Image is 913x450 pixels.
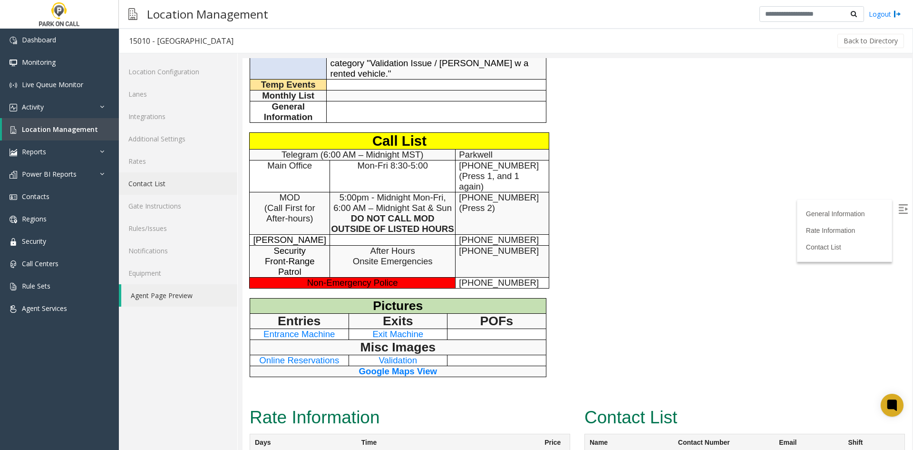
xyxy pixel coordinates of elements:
span: Pictures [130,240,180,255]
h2: Contact List [342,347,662,372]
img: 'icon' [10,171,17,179]
th: Time [114,376,297,393]
h3: Location Management [142,2,273,26]
span: Rule Sets [22,281,50,290]
a: Rate Information [563,169,613,176]
a: Online Reservations [17,297,97,307]
span: Reports [22,147,46,156]
img: logout [894,9,901,19]
span: Location Management [22,125,98,134]
a: Logout [869,9,901,19]
th: Price [297,376,327,393]
a: Rules/Issues [119,217,237,240]
span: Power BI Reports [22,170,77,179]
a: Entrance Machine [21,271,92,281]
span: Telegram (6:00 AM – Midnight MST) [39,91,181,101]
span: Call Centers [22,259,58,268]
span: Monitoring [22,58,56,67]
span: Temp Events [19,21,73,31]
img: 'icon' [10,81,17,89]
span: 6:00 AM – Midnight Sat & Sun [89,145,212,176]
div: 15010 - [GEOGRAPHIC_DATA] [129,35,233,47]
a: Location Management [2,118,119,140]
a: Rates [119,150,237,172]
span: (Press 1, and 1 again) [216,113,277,133]
span: Live Queue Monitor [22,80,83,89]
span: Security Front-Range Patrol [22,188,72,219]
span: 5:00pm - Midnight Mon-Fri, [97,134,204,144]
img: 'icon' [10,59,17,67]
a: General Information [563,152,622,160]
span: Misc Images [118,282,194,296]
span: [PHONE_NUMBER] [216,220,296,230]
span: General Information [21,43,70,64]
span: After Hours Onsite Emergencies [110,188,190,208]
a: Gate Instructions [119,195,237,217]
span: Dashboard [22,35,56,44]
a: Lanes [119,83,237,105]
span: Monthly List [19,32,72,42]
button: Back to Directory [837,34,904,48]
span: Call List [130,75,184,90]
th: Days [8,376,114,393]
span: [PHONE_NUMBER] [216,102,296,112]
img: pageIcon [128,2,137,26]
th: Contact Number [431,376,532,393]
a: Equipment [119,262,237,284]
a: Google Maps View [117,308,195,318]
span: Mon-Fri 8:30-5:00 [115,102,185,112]
span: Exits [140,256,171,270]
a: Integrations [119,105,237,128]
img: 'icon' [10,283,17,290]
h2: Rate Information [7,347,328,372]
img: 'icon' [10,126,17,134]
span: Entries [35,256,78,270]
span: [PHONE_NUMBER] (Press 2) [216,134,296,155]
a: Agent Page Preview [121,284,237,307]
span: MOD (Call First for After-hours) [22,134,73,165]
span: [PHONE_NUMBER] [216,177,296,187]
span: Parkwell [216,91,250,101]
span: Regions [22,214,47,223]
a: Additional Settings [119,128,237,150]
img: Open/Close Sidebar Menu [656,146,665,156]
span: POFs [238,256,271,270]
span: Activity [22,102,44,111]
img: 'icon' [10,305,17,313]
th: Name [342,376,431,393]
a: Notifications [119,240,237,262]
a: Validation [136,297,175,307]
span: Non-Emergency Police [65,220,155,230]
span: Agent Services [22,304,67,313]
a: Location Configuration [119,60,237,83]
img: 'icon' [10,37,17,44]
span: Contacts [22,192,49,201]
a: Exit Machine [130,271,181,281]
span: [PERSON_NAME] [11,177,84,187]
img: 'icon' [10,104,17,111]
span: Main Office [25,102,69,112]
img: 'icon' [10,260,17,268]
a: Contact List [563,185,599,193]
img: 'icon' [10,216,17,223]
th: Email [532,376,601,393]
span: Security [22,237,46,246]
img: 'icon' [10,193,17,201]
a: Contact List [119,172,237,195]
img: 'icon' [10,149,17,156]
span: [PHONE_NUMBER] [216,188,296,198]
th: Shift [601,376,662,393]
img: 'icon' [10,238,17,246]
b: DO NOT CALL MOD OUTSIDE OF LISTED HOURS [89,155,212,176]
